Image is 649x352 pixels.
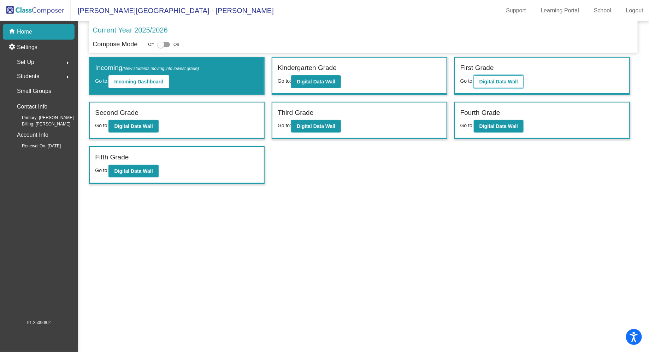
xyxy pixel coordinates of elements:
[501,5,532,16] a: Support
[297,79,335,84] b: Digital Data Wall
[148,41,154,48] span: Off
[460,63,494,73] label: First Grade
[291,75,341,88] button: Digital Data Wall
[63,73,72,81] mat-icon: arrow_right
[479,79,518,84] b: Digital Data Wall
[278,78,291,84] span: Go to:
[17,86,51,96] p: Small Groups
[95,123,108,128] span: Go to:
[588,5,617,16] a: School
[71,5,274,16] span: [PERSON_NAME][GEOGRAPHIC_DATA] - [PERSON_NAME]
[479,123,518,129] b: Digital Data Wall
[17,28,32,36] p: Home
[114,79,163,84] b: Incoming Dashboard
[278,108,313,118] label: Third Grade
[460,78,474,84] span: Go to:
[17,43,37,52] p: Settings
[460,123,474,128] span: Go to:
[95,168,108,173] span: Go to:
[108,120,158,133] button: Digital Data Wall
[17,102,47,112] p: Contact Info
[114,168,153,174] b: Digital Data Wall
[8,43,17,52] mat-icon: settings
[108,75,169,88] button: Incoming Dashboard
[474,120,524,133] button: Digital Data Wall
[278,63,337,73] label: Kindergarten Grade
[95,152,129,163] label: Fifth Grade
[95,108,138,118] label: Second Grade
[11,115,74,121] span: Primary: [PERSON_NAME]
[17,130,48,140] p: Account Info
[122,66,199,71] span: (New students moving into lowest grade)
[114,123,153,129] b: Digital Data Wall
[291,120,341,133] button: Digital Data Wall
[93,40,137,49] p: Compose Mode
[278,123,291,128] span: Go to:
[460,108,500,118] label: Fourth Grade
[17,71,39,81] span: Students
[11,121,70,127] span: Billing: [PERSON_NAME]
[535,5,585,16] a: Learning Portal
[63,59,72,67] mat-icon: arrow_right
[95,78,108,84] span: Go to:
[297,123,335,129] b: Digital Data Wall
[474,75,524,88] button: Digital Data Wall
[620,5,649,16] a: Logout
[95,63,199,73] label: Incoming
[17,57,34,67] span: Set Up
[108,165,158,177] button: Digital Data Wall
[11,143,61,149] span: Renewal On: [DATE]
[8,28,17,36] mat-icon: home
[173,41,179,48] span: On
[93,25,167,35] p: Current Year 2025/2026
